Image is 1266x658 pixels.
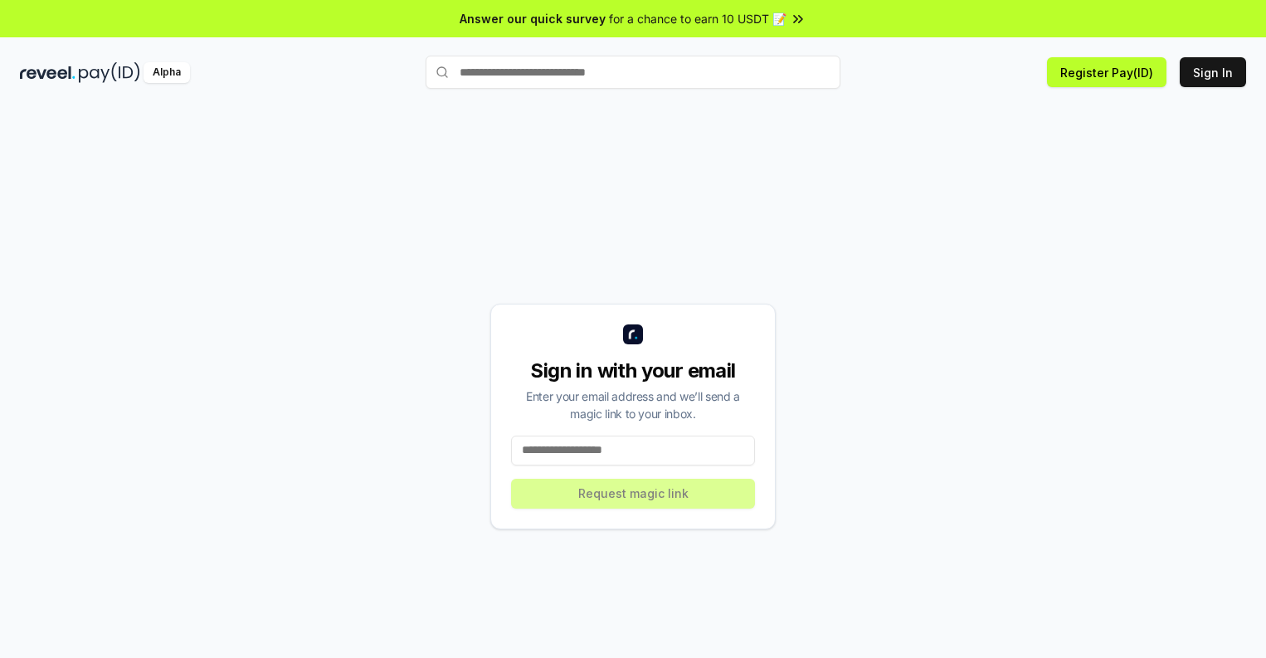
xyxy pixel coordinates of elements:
div: Enter your email address and we’ll send a magic link to your inbox. [511,387,755,422]
span: Answer our quick survey [460,10,606,27]
img: pay_id [79,62,140,83]
img: logo_small [623,324,643,344]
button: Sign In [1180,57,1246,87]
div: Sign in with your email [511,358,755,384]
span: for a chance to earn 10 USDT 📝 [609,10,786,27]
div: Alpha [144,62,190,83]
img: reveel_dark [20,62,75,83]
button: Register Pay(ID) [1047,57,1166,87]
